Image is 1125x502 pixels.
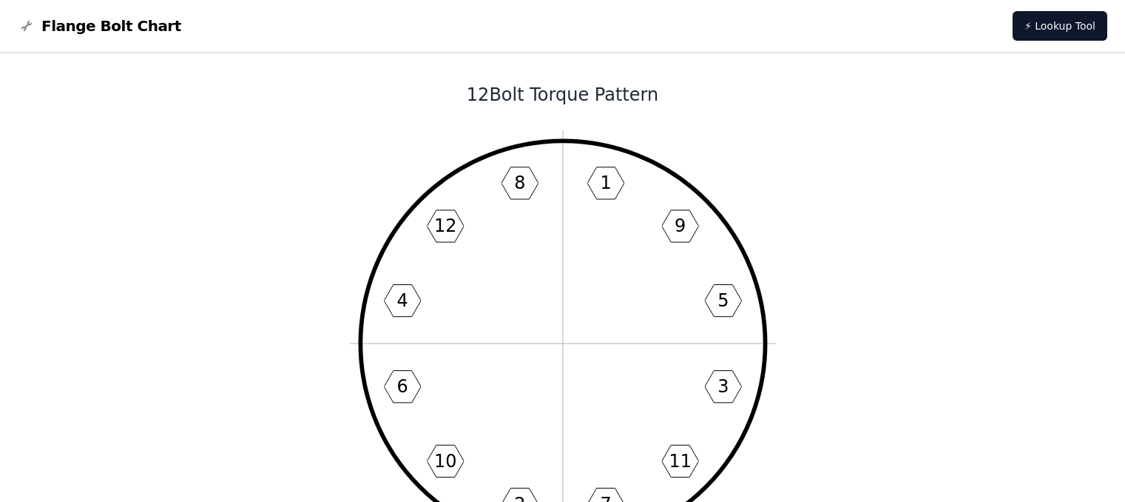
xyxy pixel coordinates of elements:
text: 9 [675,215,686,236]
text: 5 [717,290,729,311]
h1: 12 Bolt Torque Pattern [166,83,960,107]
a: Flange Bolt Chart LogoFlange Bolt Chart [18,16,181,36]
text: 3 [717,376,729,397]
img: Flange Bolt Chart Logo [18,17,36,35]
text: 10 [434,451,456,472]
span: Flange Bolt Chart [41,16,181,36]
text: 4 [396,290,408,311]
text: 8 [514,173,525,193]
text: 11 [669,451,691,472]
text: 12 [434,215,456,236]
a: ⚡ Lookup Tool [1013,11,1107,41]
text: 6 [396,376,408,397]
text: 1 [600,173,611,193]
